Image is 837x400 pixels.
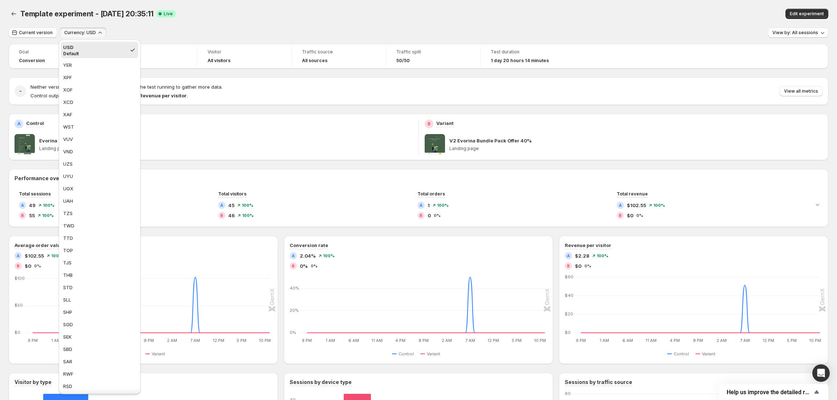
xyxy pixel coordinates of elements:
span: Variant [702,351,715,357]
text: $100 [15,276,25,281]
h2: A [420,203,422,207]
span: $2.28 [575,252,589,259]
h2: B [21,213,24,218]
span: VND [63,149,73,154]
h3: Visitor by type [15,379,52,386]
span: 46 [228,212,235,219]
text: 11 AM [371,338,383,343]
text: 6 AM [348,338,359,343]
text: 12 PM [213,338,224,343]
span: Conversion [19,58,45,64]
span: 0% [434,213,441,218]
span: 0% [584,264,591,268]
p: Variant [436,120,454,127]
span: SBD [63,346,72,352]
span: UGX [63,186,73,191]
p: V2 Evorina Bundle Pack Offer 40% [449,137,532,144]
text: 5 PM [787,338,797,343]
span: $102.55 [25,252,44,259]
span: Traffic source [302,49,376,55]
h3: Sessions by traffic source [565,379,632,386]
h2: B [420,213,422,218]
text: 9 PM [144,338,154,343]
h2: B [428,121,430,127]
h2: A [292,254,295,258]
span: Visitor [208,49,281,55]
img: V2 Evorina Bundle Pack Offer 40% [425,134,445,154]
span: 100% [242,203,253,207]
div: Open Intercom Messenger [812,364,830,382]
p: Landing page [449,146,823,151]
span: SAR [63,359,72,364]
span: 55 [29,212,35,219]
text: 0% [290,330,296,335]
text: 8 PM [576,338,586,343]
text: 5 PM [512,338,522,343]
span: Live [164,11,173,17]
span: 100% [653,203,665,207]
text: 2 AM [716,338,727,343]
button: Currency: USD [60,28,106,38]
h4: All visitors [208,58,230,64]
span: SHP [63,309,72,315]
text: 7 AM [190,338,200,343]
span: 49 [29,202,36,209]
span: 100% [242,213,254,218]
h2: B [567,264,570,268]
span: WST [63,124,74,130]
text: 12 PM [487,338,499,343]
span: Help us improve the detailed report for A/B campaigns [727,389,812,396]
h4: All sources [302,58,327,64]
span: UAH [63,198,73,204]
span: Test duration [491,49,565,55]
h2: A [220,203,223,207]
text: 12 PM [763,338,774,343]
text: $0 [565,330,571,335]
span: 100% [323,254,335,258]
span: Control [674,351,689,357]
span: Edit experiment [790,11,824,17]
span: Device [113,49,187,55]
span: YER [63,62,72,68]
h2: B [619,213,622,218]
span: UZS [63,161,73,167]
span: View all metrics [784,88,818,94]
h2: B [17,264,20,268]
text: 8 PM [302,338,312,343]
p: Evorina Bundle Pack Offer 40% [39,137,114,144]
span: 0% [34,264,41,268]
span: XOF [63,87,73,93]
span: Total orders [417,191,445,197]
span: View by: All sessions [772,30,818,36]
a: Traffic sourceAll sources [302,48,376,64]
h2: A [619,203,622,207]
h2: A [17,121,21,127]
text: $20 [565,311,573,316]
button: View by: All sessions [768,28,828,38]
text: 10 PM [809,338,821,343]
span: Template experiment - [DATE] 20:35:11 [20,9,154,18]
span: Total visitors [218,191,246,197]
text: 1 AM [51,338,61,343]
span: UYU [63,173,73,179]
span: TOP [63,247,73,253]
text: 8 PM [28,338,38,343]
span: Variant [152,351,165,357]
button: Expand chart [812,199,822,210]
span: STD [63,284,73,290]
text: 4 PM [395,338,405,343]
text: 40% [290,286,299,291]
button: Control [667,350,692,358]
span: $0 [627,212,633,219]
span: Control [399,351,414,357]
span: RWF [63,371,73,377]
h2: A [21,203,24,207]
span: 0% [300,262,308,270]
span: 100% [42,213,54,218]
span: Current version [19,30,53,36]
span: XCD [63,99,73,105]
span: 50/50 [396,58,410,64]
span: 0% [311,264,318,268]
button: Show survey - Help us improve the detailed report for A/B campaigns [727,388,821,396]
text: 11 AM [645,338,657,343]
